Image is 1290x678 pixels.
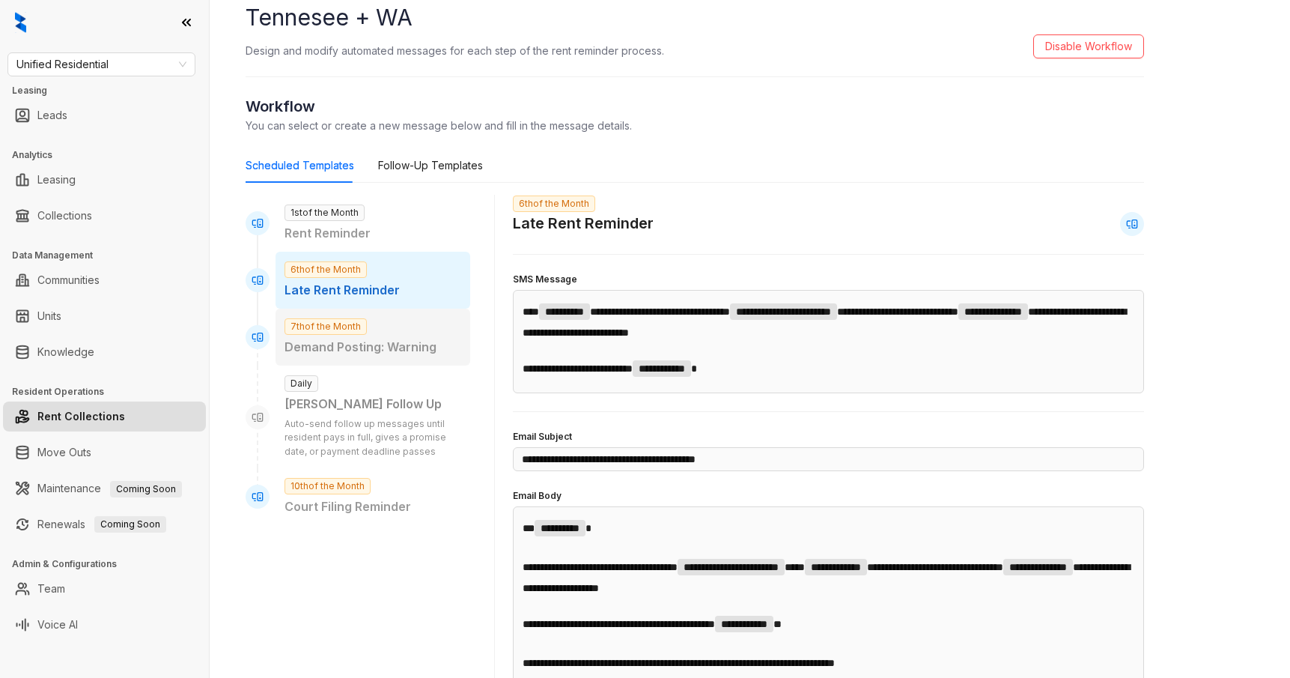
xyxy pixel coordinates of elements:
[513,196,595,212] span: 6th of the Month
[3,265,206,295] li: Communities
[246,1,1144,34] h1: Tennesee + WA
[37,610,78,640] a: Voice AI
[285,261,367,278] span: 6th of the Month
[15,12,26,33] img: logo
[37,100,67,130] a: Leads
[37,574,65,604] a: Team
[285,338,461,357] p: Demand Posting: Warning
[285,224,461,243] p: Rent Reminder
[378,157,483,174] div: Follow-Up Templates
[3,438,206,467] li: Move Outs
[37,265,100,295] a: Communities
[1045,38,1132,55] span: Disable Workflow
[285,205,365,221] span: 1st of the Month
[37,337,94,367] a: Knowledge
[285,497,461,516] p: Court Filing Reminder
[3,509,206,539] li: Renewals
[1033,34,1144,58] button: Disable Workflow
[513,489,1144,503] h4: Email Body
[12,249,209,262] h3: Data Management
[3,100,206,130] li: Leads
[3,610,206,640] li: Voice AI
[246,118,1144,133] p: You can select or create a new message below and fill in the message details.
[3,201,206,231] li: Collections
[513,273,1144,287] h4: SMS Message
[37,301,61,331] a: Units
[94,516,166,533] span: Coming Soon
[513,212,654,235] h2: Late Rent Reminder
[12,385,209,399] h3: Resident Operations
[3,301,206,331] li: Units
[12,557,209,571] h3: Admin & Configurations
[37,201,92,231] a: Collections
[37,165,76,195] a: Leasing
[16,53,186,76] span: Unified Residential
[3,165,206,195] li: Leasing
[285,318,367,335] span: 7th of the Month
[3,337,206,367] li: Knowledge
[3,473,206,503] li: Maintenance
[285,395,461,414] div: [PERSON_NAME] Follow Up
[246,157,354,174] div: Scheduled Templates
[3,574,206,604] li: Team
[513,430,1144,444] h4: Email Subject
[37,402,125,432] a: Rent Collections
[246,95,1144,118] h2: Workflow
[3,402,206,432] li: Rent Collections
[37,509,166,539] a: RenewalsComing Soon
[285,375,318,392] span: Daily
[285,417,461,460] p: Auto-send follow up messages until resident pays in full, gives a promise date, or payment deadli...
[246,43,664,58] p: Design and modify automated messages for each step of the rent reminder process.
[285,281,461,300] p: Late Rent Reminder
[12,148,209,162] h3: Analytics
[110,481,182,497] span: Coming Soon
[37,438,91,467] a: Move Outs
[12,84,209,97] h3: Leasing
[285,478,371,494] span: 10th of the Month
